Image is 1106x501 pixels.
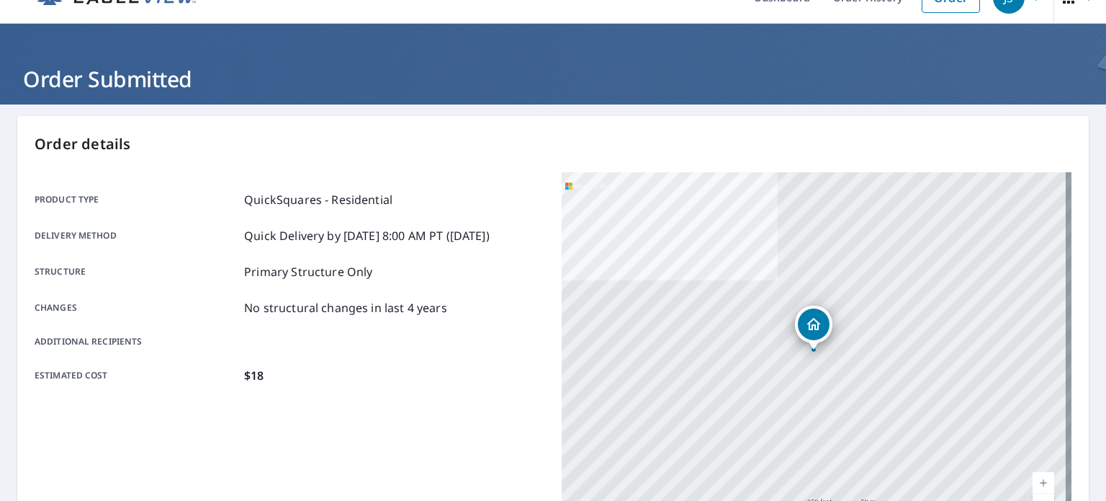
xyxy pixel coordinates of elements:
[1033,472,1054,494] a: Current Level 17, Zoom In
[244,263,372,280] p: Primary Structure Only
[35,191,238,208] p: Product type
[244,367,264,384] p: $18
[244,299,447,316] p: No structural changes in last 4 years
[35,133,1071,155] p: Order details
[795,306,832,350] div: Dropped pin, building 1, Residential property, 843 Aurora Ave Saint Paul, MN 55104
[244,191,392,208] p: QuickSquares - Residential
[35,263,238,280] p: Structure
[17,64,1089,94] h1: Order Submitted
[35,367,238,384] p: Estimated cost
[244,227,490,244] p: Quick Delivery by [DATE] 8:00 AM PT ([DATE])
[35,227,238,244] p: Delivery method
[35,299,238,316] p: Changes
[35,335,238,348] p: Additional recipients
